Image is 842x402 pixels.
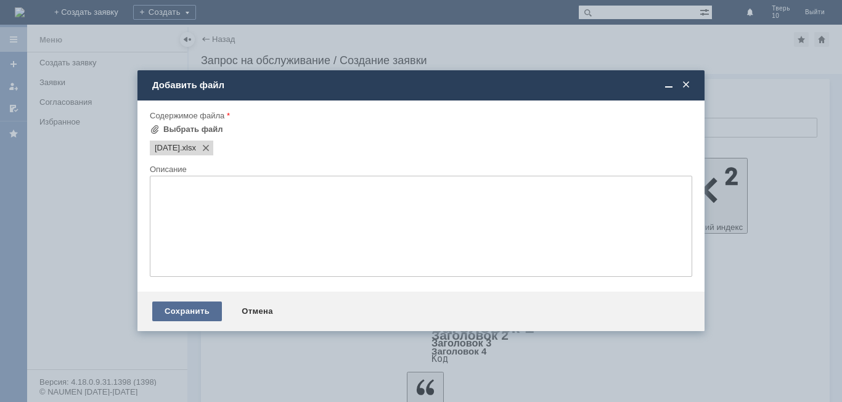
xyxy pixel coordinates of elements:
[150,112,690,120] div: Содержимое файла
[180,143,196,153] span: 14.10.2025.xlsx
[163,125,223,134] div: Выбрать файл
[680,80,692,91] span: Закрыть
[5,5,180,15] div: Прошу удалить ОЧ
[152,80,692,91] div: Добавить файл
[155,143,180,153] span: 14.10.2025.xlsx
[150,165,690,173] div: Описание
[663,80,675,91] span: Свернуть (Ctrl + M)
